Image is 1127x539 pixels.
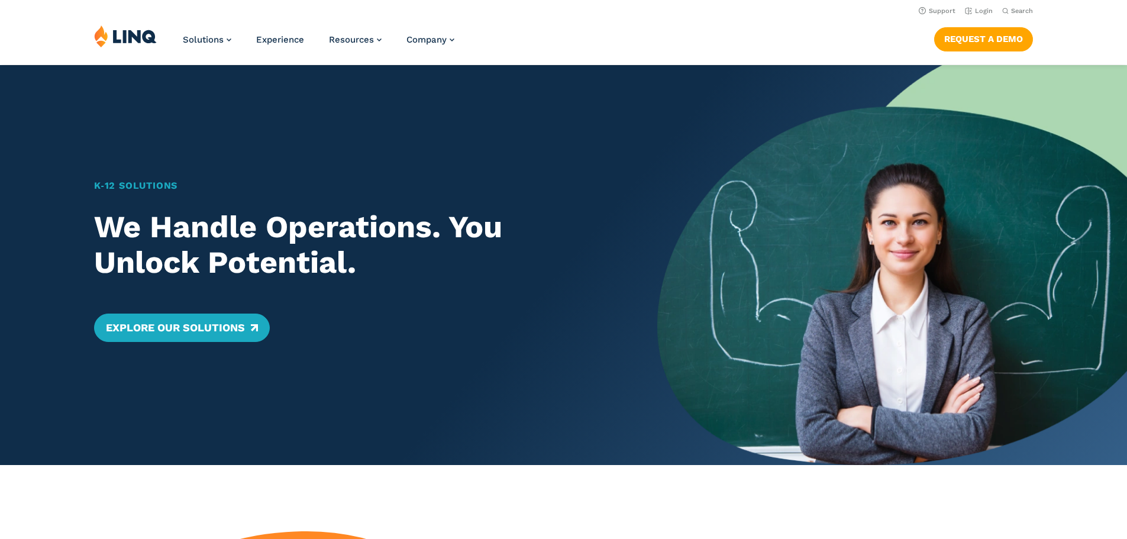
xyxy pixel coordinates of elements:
span: Company [406,34,447,45]
img: Home Banner [657,65,1127,465]
img: LINQ | K‑12 Software [94,25,157,47]
a: Experience [256,34,304,45]
a: Login [965,7,993,15]
a: Support [919,7,955,15]
span: Search [1011,7,1033,15]
a: Resources [329,34,382,45]
nav: Primary Navigation [183,25,454,64]
a: Company [406,34,454,45]
nav: Button Navigation [934,25,1033,51]
h2: We Handle Operations. You Unlock Potential. [94,209,612,280]
span: Resources [329,34,374,45]
a: Explore Our Solutions [94,314,270,342]
button: Open Search Bar [1002,7,1033,15]
a: Solutions [183,34,231,45]
h1: K‑12 Solutions [94,179,612,193]
span: Solutions [183,34,224,45]
a: Request a Demo [934,27,1033,51]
